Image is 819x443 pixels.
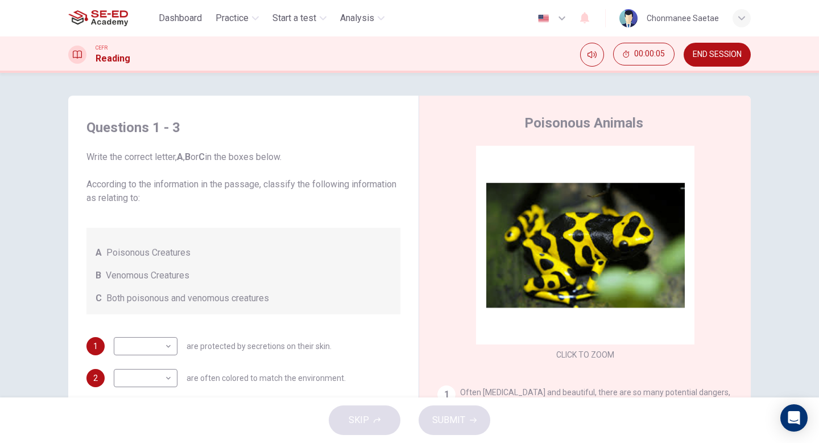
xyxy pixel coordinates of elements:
[177,151,183,162] b: A
[647,11,719,25] div: Chonmanee Saetae
[93,374,98,382] span: 2
[159,11,202,25] span: Dashboard
[693,50,742,59] span: END SESSION
[198,151,205,162] b: C
[437,385,456,404] div: 1
[613,43,675,65] button: 00:00:05
[106,269,189,282] span: Venomous Creatures
[68,7,128,30] img: SE-ED Academy logo
[96,292,102,305] span: C
[780,404,808,432] div: Open Intercom Messenger
[268,8,331,28] button: Start a test
[619,9,638,27] img: Profile picture
[340,11,374,25] span: Analysis
[96,269,101,282] span: B
[187,374,346,382] span: are often colored to match the environment.
[93,342,98,350] span: 1
[524,114,643,132] h4: Poisonous Animals
[68,7,154,30] a: SE-ED Academy logo
[580,43,604,67] div: Mute
[96,52,130,65] h1: Reading
[336,8,389,28] button: Analysis
[86,150,400,205] span: Write the correct letter, , or in the boxes below. According to the information in the passage, c...
[187,342,332,350] span: are protected by secretions on their skin.
[106,292,269,305] span: Both poisonous and venomous creatures
[634,50,665,59] span: 00:00:05
[272,11,316,25] span: Start a test
[211,8,263,28] button: Practice
[185,151,191,162] b: B
[96,246,102,260] span: A
[684,43,751,67] button: END SESSION
[216,11,249,25] span: Practice
[154,8,206,28] button: Dashboard
[536,14,551,23] img: en
[86,118,400,137] h4: Questions 1 - 3
[96,44,107,52] span: CEFR
[106,246,191,260] span: Poisonous Creatures
[613,43,675,67] div: Hide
